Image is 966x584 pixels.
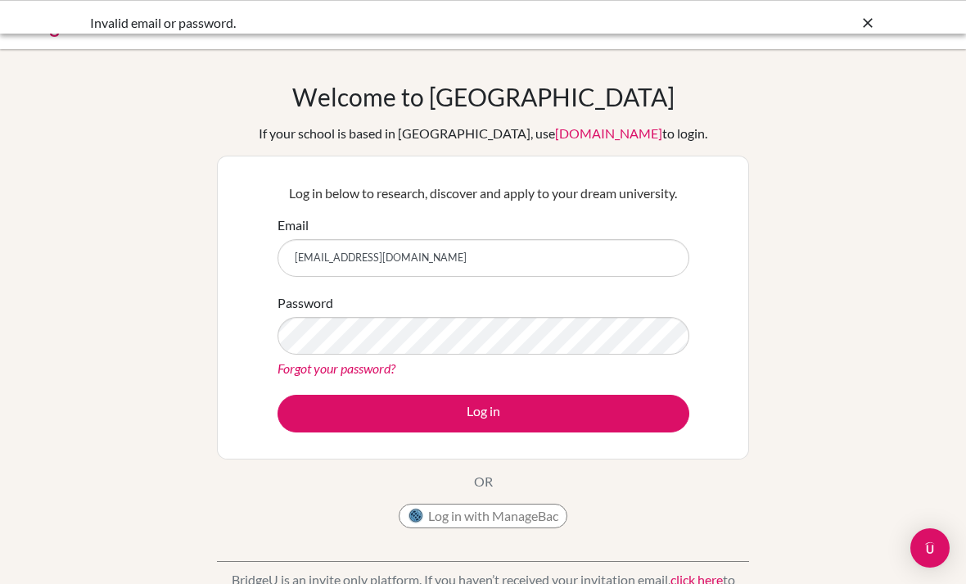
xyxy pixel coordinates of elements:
[259,124,707,143] div: If your school is based in [GEOGRAPHIC_DATA], use to login.
[278,395,689,432] button: Log in
[278,360,395,376] a: Forgot your password?
[90,13,630,33] div: Invalid email or password.
[474,472,493,491] p: OR
[910,528,950,568] div: Open Intercom Messenger
[555,125,662,141] a: [DOMAIN_NAME]
[278,293,333,313] label: Password
[399,504,567,528] button: Log in with ManageBac
[278,183,689,203] p: Log in below to research, discover and apply to your dream university.
[292,82,675,111] h1: Welcome to [GEOGRAPHIC_DATA]
[278,215,309,235] label: Email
